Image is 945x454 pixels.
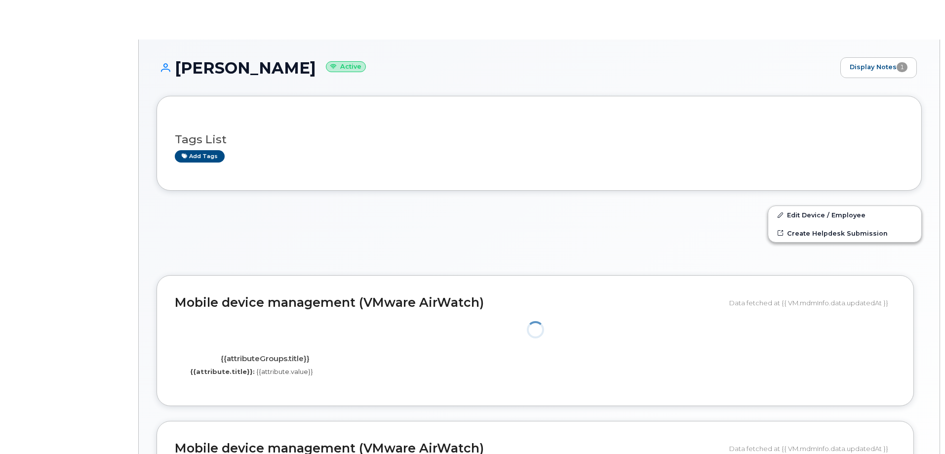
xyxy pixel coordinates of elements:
[175,296,722,310] h2: Mobile device management (VMware AirWatch)
[182,355,348,363] h4: {{attributeGroups.title}}
[729,293,896,312] div: Data fetched at {{ VM.mdmInfo.data.updatedAt }}
[840,57,917,78] a: Display Notes1
[175,133,904,146] h3: Tags List
[256,368,313,375] span: {{attribute.value}}
[897,62,907,72] span: 1
[768,206,921,224] a: Edit Device / Employee
[326,61,366,73] small: Active
[768,224,921,242] a: Create Helpdesk Submission
[190,367,255,376] label: {{attribute.title}}:
[175,150,225,163] a: Add tags
[157,59,835,77] h1: [PERSON_NAME]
